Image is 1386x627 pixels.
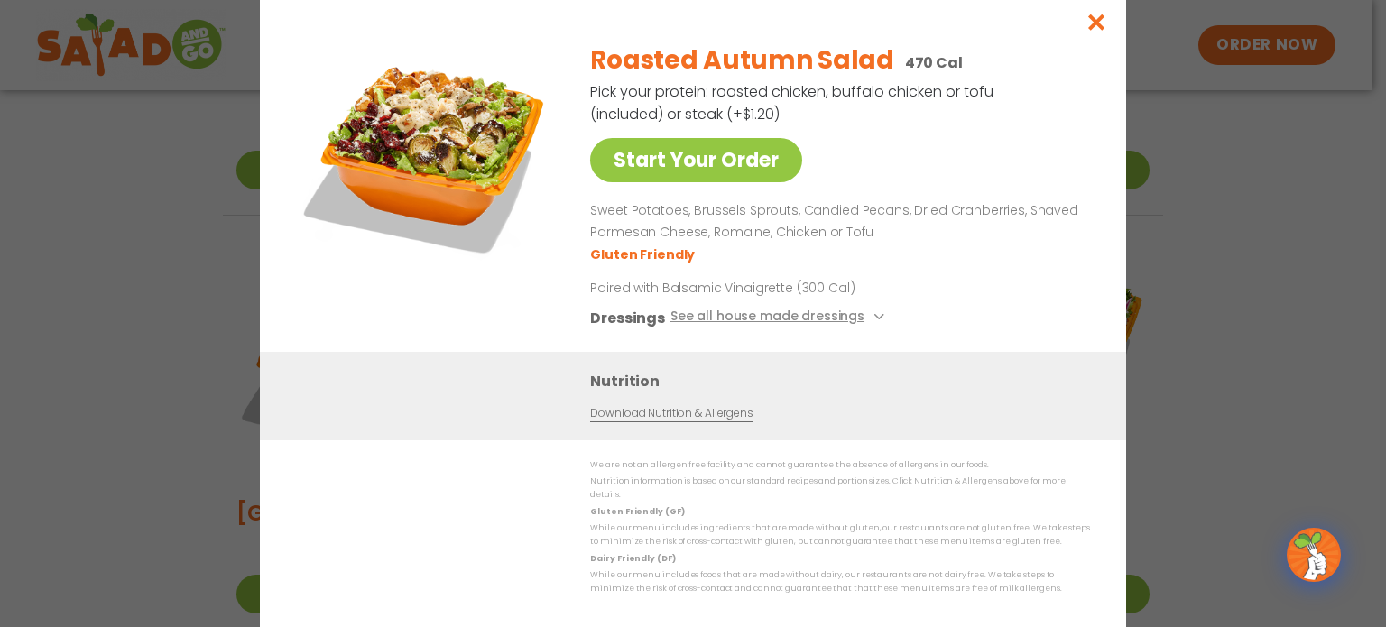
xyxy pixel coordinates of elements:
img: wpChatIcon [1289,530,1339,580]
p: Pick your protein: roasted chicken, buffalo chicken or tofu (included) or steak (+$1.20) [590,80,996,125]
p: Nutrition information is based on our standard recipes and portion sizes. Click Nutrition & Aller... [590,475,1090,503]
strong: Gluten Friendly (GF) [590,506,684,517]
h3: Nutrition [590,370,1099,392]
p: Sweet Potatoes, Brussels Sprouts, Candied Pecans, Dried Cranberries, Shaved Parmesan Cheese, Roma... [590,200,1083,244]
p: While our menu includes foods that are made without dairy, our restaurants are not dairy free. We... [590,568,1090,596]
li: Gluten Friendly [590,245,698,264]
p: While our menu includes ingredients that are made without gluten, our restaurants are not gluten ... [590,521,1090,549]
a: Start Your Order [590,138,802,182]
p: We are not an allergen free facility and cannot guarantee the absence of allergens in our foods. [590,458,1090,472]
button: See all house made dressings [670,307,890,329]
a: Download Nutrition & Allergens [590,405,753,422]
h2: Roasted Autumn Salad [590,41,893,79]
h3: Dressings [590,307,665,329]
strong: Dairy Friendly (DF) [590,553,675,564]
p: Paired with Balsamic Vinaigrette (300 Cal) [590,279,924,298]
img: Featured product photo for Roasted Autumn Salad [300,28,553,281]
p: 470 Cal [905,51,963,74]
